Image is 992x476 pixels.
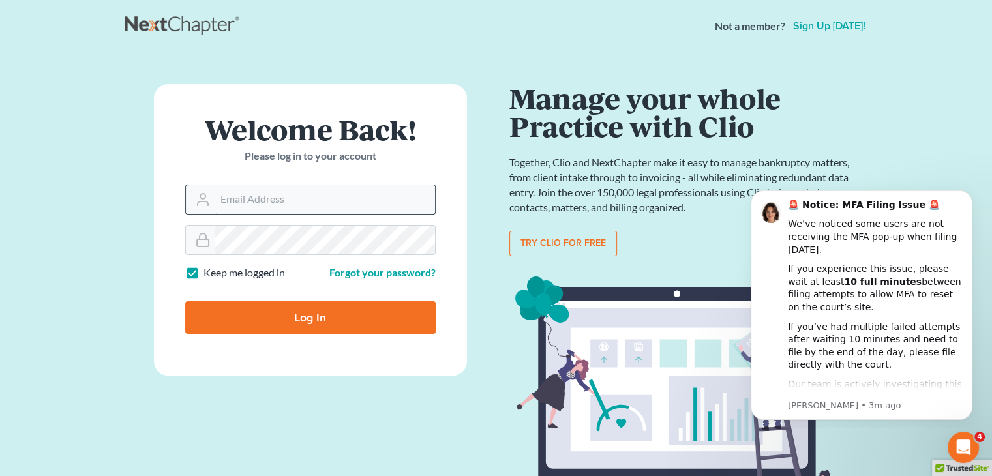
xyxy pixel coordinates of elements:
a: Forgot your password? [329,266,436,278]
p: Together, Clio and NextChapter make it easy to manage bankruptcy matters, from client intake thro... [509,155,855,215]
a: Sign up [DATE]! [790,21,868,31]
label: Keep me logged in [203,265,285,280]
p: Please log in to your account [185,149,436,164]
strong: Not a member? [715,19,785,34]
input: Log In [185,301,436,334]
a: Try clio for free [509,231,617,257]
iframe: Intercom live chat [948,432,979,463]
h1: Manage your whole Practice with Clio [509,84,855,140]
input: Email Address [215,185,435,214]
iframe: Intercom notifications message [731,179,992,428]
h1: Welcome Back! [185,115,436,143]
span: 4 [974,432,985,442]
